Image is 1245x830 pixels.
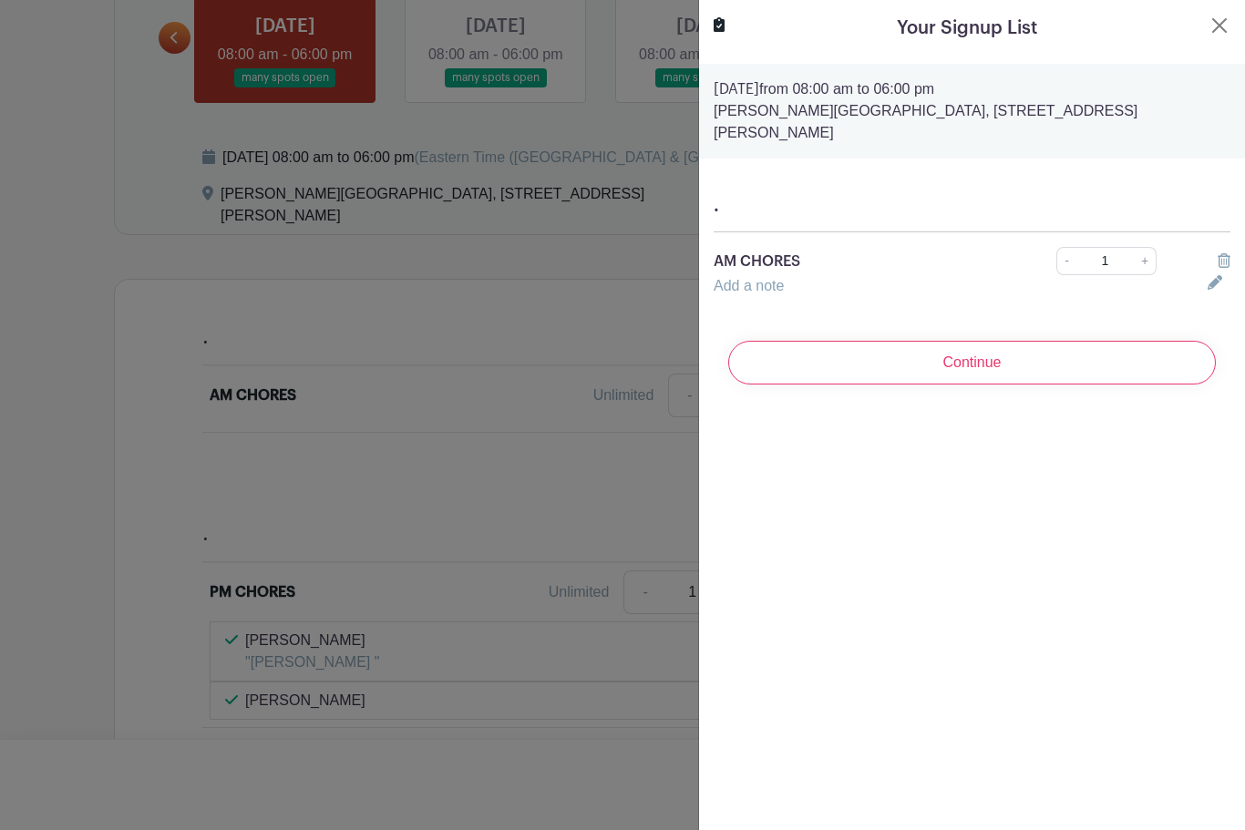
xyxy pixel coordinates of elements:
[728,341,1216,384] input: Continue
[1134,247,1157,275] a: +
[714,82,759,97] strong: [DATE]
[897,15,1037,42] h5: Your Signup List
[714,195,1230,217] h5: .
[714,251,1006,272] p: AM CHORES
[714,100,1230,144] p: [PERSON_NAME][GEOGRAPHIC_DATA], [STREET_ADDRESS][PERSON_NAME]
[714,78,1230,100] p: from 08:00 am to 06:00 pm
[714,278,784,293] a: Add a note
[1209,15,1230,36] button: Close
[1056,247,1076,275] a: -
